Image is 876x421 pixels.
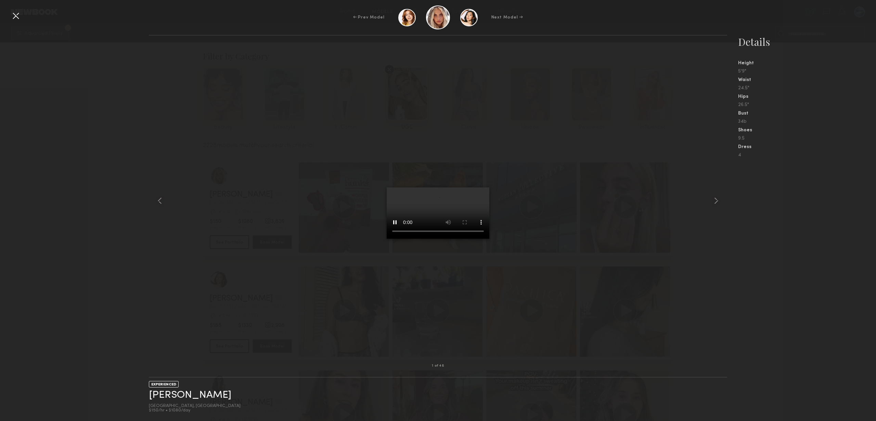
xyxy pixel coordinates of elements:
div: Hips [738,94,876,99]
a: [PERSON_NAME] [149,390,231,400]
div: Shoes [738,128,876,133]
div: 4 [738,153,876,158]
div: ← Prev Model [353,14,385,21]
div: 24.5" [738,86,876,91]
div: 1 of 48 [432,364,444,368]
div: [GEOGRAPHIC_DATA], [GEOGRAPHIC_DATA] [149,404,241,408]
div: Waist [738,78,876,82]
div: 9.5 [738,136,876,141]
div: 26.5" [738,103,876,107]
div: Next Model → [491,14,523,21]
div: Height [738,61,876,66]
div: EXPERIENCED [149,381,179,387]
div: 5'9" [738,69,876,74]
div: 34b [738,119,876,124]
div: Details [738,35,876,49]
div: Bust [738,111,876,116]
div: $150/hr • $1080/day [149,408,241,413]
div: Dress [738,145,876,149]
